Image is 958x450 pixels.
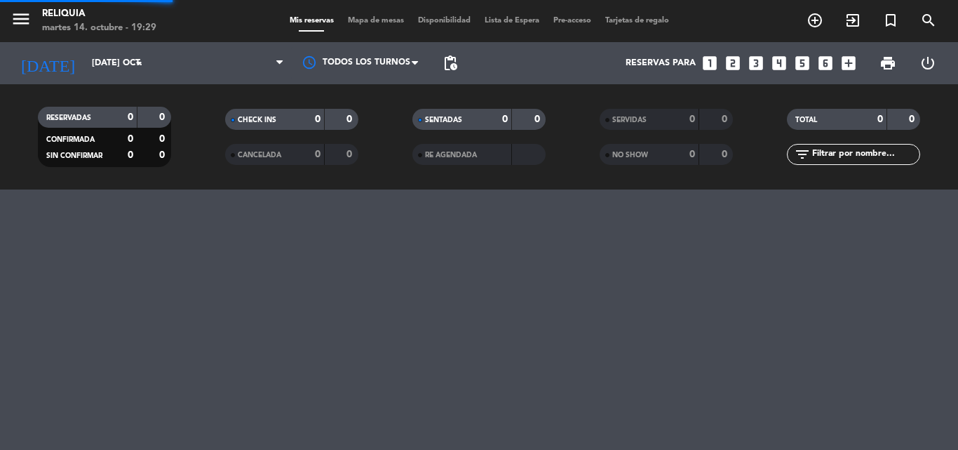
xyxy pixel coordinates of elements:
span: TOTAL [795,117,817,124]
span: CANCELADA [238,152,281,159]
span: RE AGENDADA [425,152,477,159]
strong: 0 [534,114,543,124]
i: arrow_drop_down [130,55,147,72]
span: CONFIRMADA [46,136,95,143]
div: RELIQUIA [42,7,156,21]
i: looks_6 [816,54,835,72]
span: SIN CONFIRMAR [46,152,102,159]
i: looks_one [701,54,719,72]
strong: 0 [315,114,321,124]
i: turned_in_not [882,12,899,29]
i: looks_3 [747,54,765,72]
strong: 0 [722,150,730,159]
span: Pre-acceso [546,17,598,25]
strong: 0 [315,150,321,159]
strong: 0 [909,114,917,124]
strong: 0 [689,150,695,159]
span: CHECK INS [238,117,276,124]
i: looks_4 [770,54,788,72]
strong: 0 [128,134,133,144]
i: add_box [839,54,858,72]
span: Mapa de mesas [341,17,411,25]
strong: 0 [502,114,508,124]
i: power_settings_new [919,55,936,72]
i: [DATE] [11,48,85,79]
strong: 0 [159,112,168,122]
span: Tarjetas de regalo [598,17,676,25]
strong: 0 [159,134,168,144]
strong: 0 [722,114,730,124]
div: LOG OUT [908,42,947,84]
span: Disponibilidad [411,17,478,25]
i: looks_two [724,54,742,72]
strong: 0 [689,114,695,124]
i: looks_5 [793,54,811,72]
strong: 0 [159,150,168,160]
div: martes 14. octubre - 19:29 [42,21,156,35]
span: Mis reservas [283,17,341,25]
span: print [879,55,896,72]
i: search [920,12,937,29]
strong: 0 [128,150,133,160]
input: Filtrar por nombre... [811,147,919,162]
strong: 0 [346,114,355,124]
strong: 0 [128,112,133,122]
span: Lista de Espera [478,17,546,25]
span: pending_actions [442,55,459,72]
span: RESERVADAS [46,114,91,121]
strong: 0 [877,114,883,124]
i: add_circle_outline [807,12,823,29]
span: Reservas para [626,58,696,68]
span: SERVIDAS [612,117,647,124]
strong: 0 [346,150,355,159]
span: NO SHOW [612,152,648,159]
span: SENTADAS [425,117,462,124]
button: menu [11,8,32,34]
i: menu [11,8,32,29]
i: filter_list [794,146,811,163]
i: exit_to_app [844,12,861,29]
